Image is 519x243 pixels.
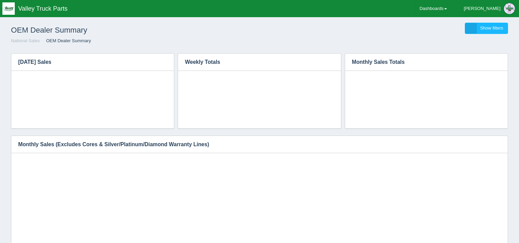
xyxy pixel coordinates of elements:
h3: Monthly Sales (Excludes Cores & Silver/Platinum/Diamond Warranty Lines) [11,136,497,153]
h3: [DATE] Sales [11,54,164,71]
a: National Sales [11,38,40,43]
span: Show filters [480,25,503,31]
h1: OEM Dealer Summary [11,23,260,38]
img: q1blfpkbivjhsugxdrfq.png [2,2,15,15]
a: Show filters [465,23,508,34]
h3: Weekly Totals [178,54,330,71]
h3: Monthly Sales Totals [345,54,497,71]
span: Valley Truck Parts [18,5,68,12]
img: Profile Picture [504,3,515,14]
li: OEM Dealer Summary [41,38,91,44]
div: [PERSON_NAME] [464,2,500,15]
